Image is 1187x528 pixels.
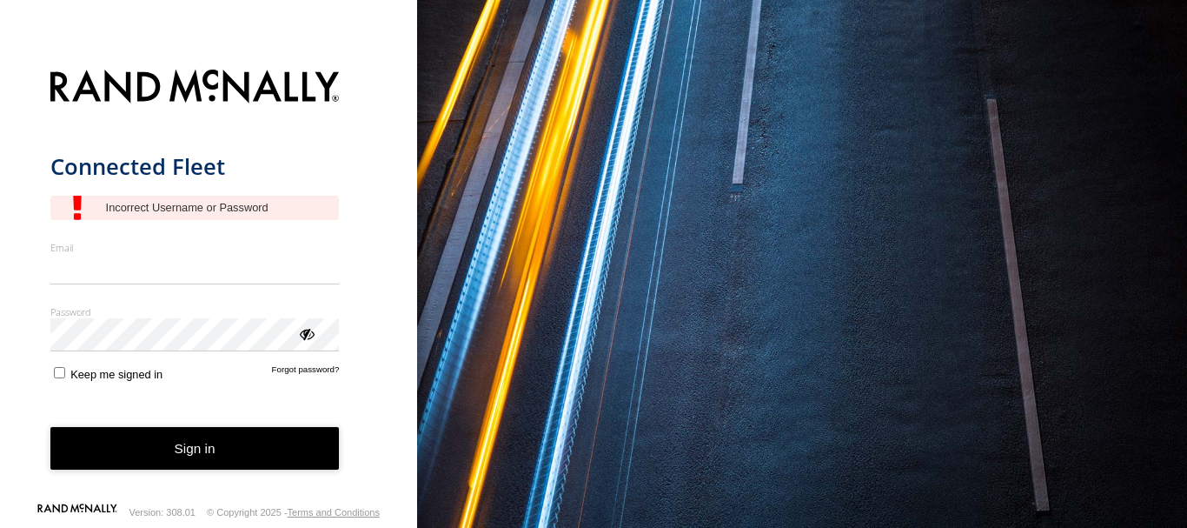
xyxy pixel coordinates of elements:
a: Visit our Website [37,504,117,521]
span: Keep me signed in [70,368,162,381]
div: ViewPassword [297,324,315,342]
img: Rand McNally [50,66,340,110]
form: main [50,59,368,502]
button: Sign in [50,427,340,470]
label: Password [50,305,340,318]
input: Keep me signed in [54,367,65,378]
label: Email [50,241,340,254]
h1: Connected Fleet [50,152,340,181]
div: © Copyright 2025 - [207,507,380,518]
a: Forgot password? [272,364,340,381]
div: Version: 308.01 [129,507,196,518]
a: Terms and Conditions [288,507,380,518]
